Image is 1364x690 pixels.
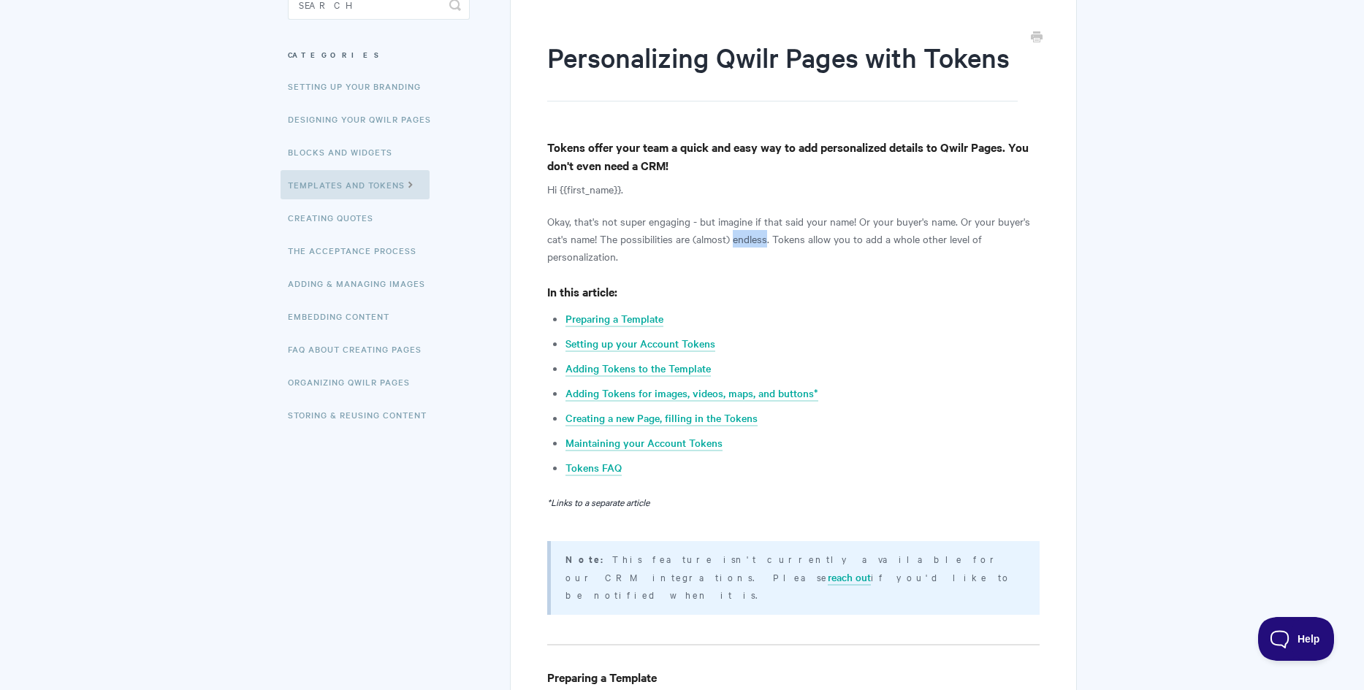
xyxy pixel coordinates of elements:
[288,203,384,232] a: Creating Quotes
[547,138,1039,175] h4: Tokens offer your team a quick and easy way to add personalized details to Qwilr Pages. You don't...
[288,104,442,134] a: Designing Your Qwilr Pages
[565,361,711,377] a: Adding Tokens to the Template
[288,334,433,364] a: FAQ About Creating Pages
[565,435,723,451] a: Maintaining your Account Tokens
[547,39,1017,101] h1: Personalizing Qwilr Pages with Tokens
[547,212,1039,265] p: Okay, that's not super engaging - but imagine if that said your name! Or your buyer's name. Or yo...
[565,311,663,327] a: Preparing a Template
[288,269,436,298] a: Adding & Managing Images
[288,236,427,265] a: The Acceptance Process
[547,668,1039,686] h4: Preparing a Template
[288,137,403,166] a: Blocks and Widgets
[1031,30,1043,46] a: Print this Article
[288,72,432,101] a: Setting up your Branding
[288,302,400,331] a: Embedding Content
[565,552,612,566] strong: Note:
[547,495,649,508] em: *Links to a separate article
[565,550,1021,603] p: This feature isn't currently available for our CRM integrations. Please if you'd like to be notif...
[828,570,871,586] a: reach out
[547,180,1039,198] p: Hi {{first_name}}.
[565,386,818,402] a: Adding Tokens for images, videos, maps, and buttons*
[1258,617,1335,661] iframe: Toggle Customer Support
[565,336,715,352] a: Setting up your Account Tokens
[288,42,470,68] h3: Categories
[288,400,438,429] a: Storing & Reusing Content
[288,367,421,396] a: Organizing Qwilr Pages
[565,410,758,426] a: Creating a new Page, filling in the Tokens
[547,283,1039,301] h4: In this article:
[281,170,430,199] a: Templates and Tokens
[565,460,622,476] a: Tokens FAQ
